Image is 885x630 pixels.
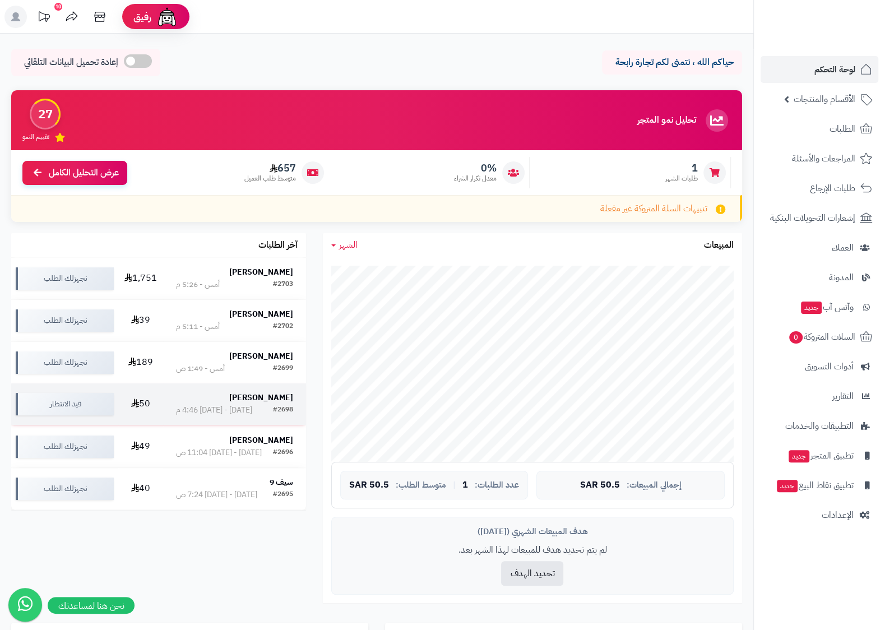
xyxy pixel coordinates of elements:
p: حياكم الله ، نتمنى لكم تجارة رابحة [610,56,734,69]
span: 1 [462,480,468,490]
span: جديد [789,450,809,462]
a: السلات المتروكة0 [761,323,878,350]
div: أمس - 1:49 ص [176,363,225,374]
div: هدف المبيعات الشهري ([DATE]) [340,526,725,538]
td: 39 [118,300,163,341]
span: التقارير [832,388,854,404]
div: [DATE] - [DATE] 4:46 م [176,405,252,416]
a: الشهر [331,239,358,252]
a: لوحة التحكم [761,56,878,83]
a: العملاء [761,234,878,261]
strong: [PERSON_NAME] [229,266,293,278]
span: الأقسام والمنتجات [794,91,855,107]
p: لم يتم تحديد هدف للمبيعات لهذا الشهر بعد. [340,544,725,557]
strong: سيف 9 [270,476,293,488]
h3: المبيعات [704,240,734,251]
div: #2696 [273,447,293,458]
span: | [453,481,456,489]
td: 50 [118,383,163,425]
a: طلبات الإرجاع [761,175,878,202]
h3: آخر الطلبات [258,240,298,251]
span: تنبيهات السلة المتروكة غير مفعلة [600,202,707,215]
div: #2702 [273,321,293,332]
strong: [PERSON_NAME] [229,308,293,320]
strong: [PERSON_NAME] [229,392,293,404]
img: logo-2.png [809,30,874,53]
div: #2703 [273,279,293,290]
span: تطبيق المتجر [787,448,854,464]
div: نجهزلك الطلب [16,436,114,458]
span: تقييم النمو [22,132,49,142]
span: إعادة تحميل البيانات التلقائي [24,56,118,69]
div: نجهزلك الطلب [16,309,114,332]
span: 1 [665,162,698,174]
a: إشعارات التحويلات البنكية [761,205,878,231]
strong: [PERSON_NAME] [229,350,293,362]
span: تطبيق نقاط البيع [776,478,854,493]
div: أمس - 5:26 م [176,279,220,290]
span: متوسط الطلب: [396,480,446,490]
span: 0 [789,331,803,344]
span: الطلبات [830,121,855,137]
div: أمس - 5:11 م [176,321,220,332]
a: عرض التحليل الكامل [22,161,127,185]
span: الإعدادات [822,507,854,523]
div: نجهزلك الطلب [16,478,114,500]
span: متوسط طلب العميل [244,174,296,183]
span: عرض التحليل الكامل [49,166,119,179]
td: 1,751 [118,258,163,299]
img: ai-face.png [156,6,178,28]
a: أدوات التسويق [761,353,878,380]
a: التقارير [761,383,878,410]
span: جديد [801,302,822,314]
span: 0% [454,162,497,174]
strong: [PERSON_NAME] [229,434,293,446]
div: 10 [54,3,62,11]
span: رفيق [133,10,151,24]
div: [DATE] - [DATE] 7:24 ص [176,489,257,501]
td: 40 [118,468,163,509]
span: 50.5 SAR [349,480,389,490]
span: المراجعات والأسئلة [792,151,855,166]
span: جديد [777,480,798,492]
a: تحديثات المنصة [30,6,58,31]
span: المدونة [829,270,854,285]
a: تطبيق المتجرجديد [761,442,878,469]
span: عدد الطلبات: [475,480,519,490]
div: #2699 [273,363,293,374]
span: السلات المتروكة [788,329,855,345]
span: معدل تكرار الشراء [454,174,497,183]
a: الطلبات [761,115,878,142]
a: الإعدادات [761,502,878,529]
div: [DATE] - [DATE] 11:04 ص [176,447,262,458]
span: لوحة التحكم [814,62,855,77]
span: العملاء [832,240,854,256]
h3: تحليل نمو المتجر [637,115,696,126]
div: قيد الانتظار [16,393,114,415]
span: التطبيقات والخدمات [785,418,854,434]
td: 189 [118,342,163,383]
span: إجمالي المبيعات: [627,480,682,490]
a: التطبيقات والخدمات [761,413,878,439]
a: المراجعات والأسئلة [761,145,878,172]
div: نجهزلك الطلب [16,267,114,290]
span: إشعارات التحويلات البنكية [770,210,855,226]
a: وآتس آبجديد [761,294,878,321]
a: تطبيق نقاط البيعجديد [761,472,878,499]
div: نجهزلك الطلب [16,351,114,374]
button: تحديد الهدف [501,561,563,586]
div: #2698 [273,405,293,416]
td: 49 [118,426,163,467]
span: الشهر [339,238,358,252]
span: وآتس آب [800,299,854,315]
div: #2695 [273,489,293,501]
span: 50.5 SAR [580,480,620,490]
span: أدوات التسويق [805,359,854,374]
span: طلبات الإرجاع [810,180,855,196]
span: 657 [244,162,296,174]
span: طلبات الشهر [665,174,698,183]
a: المدونة [761,264,878,291]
